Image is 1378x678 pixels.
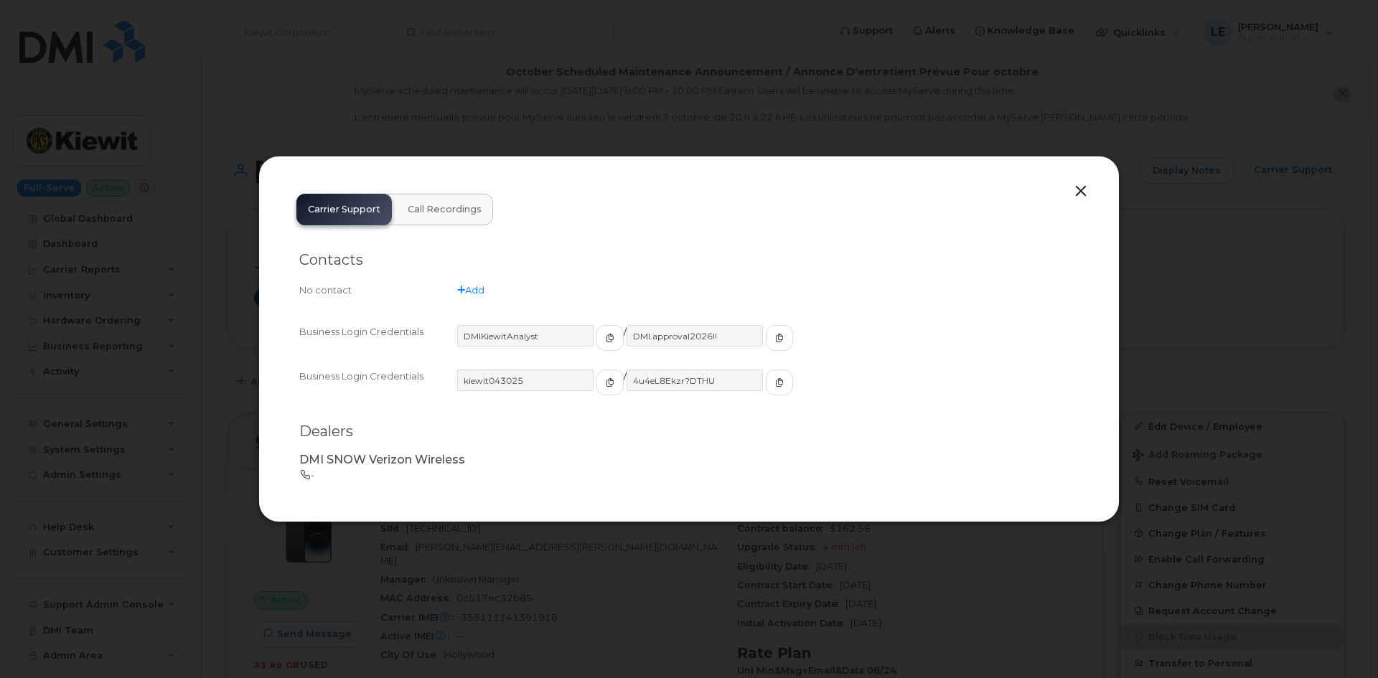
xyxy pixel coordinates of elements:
[299,369,457,408] div: Business Login Credentials
[766,325,793,351] button: copy to clipboard
[766,369,793,395] button: copy to clipboard
[596,369,624,395] button: copy to clipboard
[299,325,457,364] div: Business Login Credentials
[1316,616,1367,667] iframe: Messenger Launcher
[457,325,1079,364] div: /
[457,284,484,296] a: Add
[299,452,1079,469] p: DMI SNOW Verizon Wireless
[299,469,1079,482] p: -
[299,423,1079,441] h2: Dealers
[596,325,624,351] button: copy to clipboard
[299,251,1079,269] h2: Contacts
[457,369,1079,408] div: /
[408,204,482,215] span: Call Recordings
[299,283,457,297] div: No contact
